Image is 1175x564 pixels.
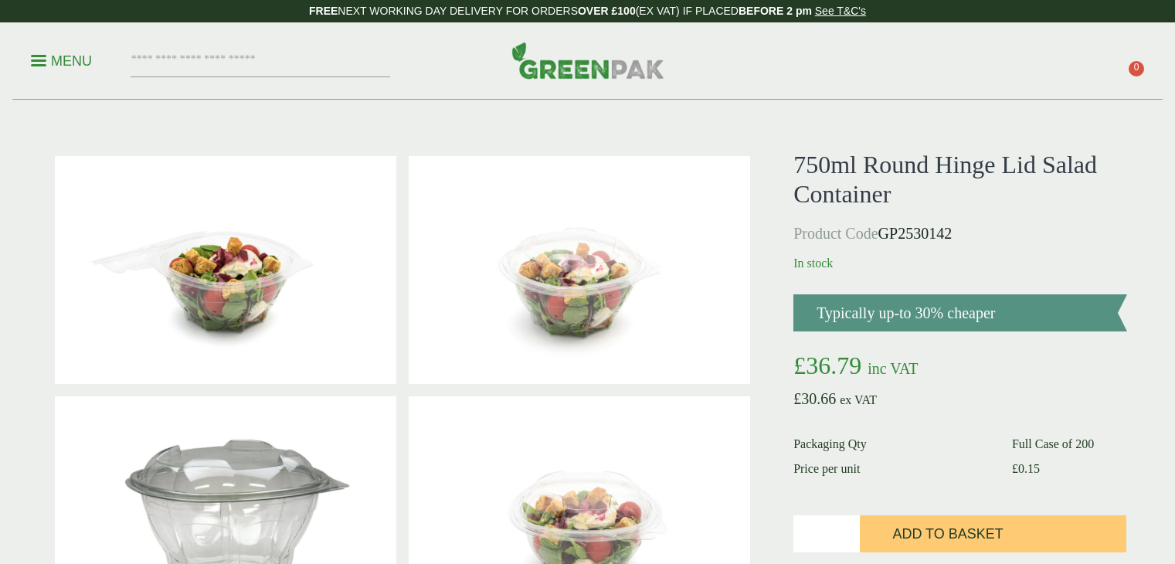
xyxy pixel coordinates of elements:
p: Menu [31,52,92,70]
span: Product Code [793,225,878,242]
dt: Price per unit [793,460,993,478]
bdi: 36.79 [793,352,861,379]
strong: FREE [309,5,338,17]
a: Menu [31,52,92,67]
bdi: 30.66 [793,390,836,407]
span: £ [1012,462,1018,475]
dd: Full Case of 200 [1012,435,1127,454]
img: 750ml Round Hinged Salad Container Open (Large) [55,156,396,384]
a: See T&C's [815,5,866,17]
h1: 750ml Round Hinge Lid Salad Container [793,150,1126,209]
strong: OVER £100 [578,5,636,17]
span: inc VAT [868,360,918,377]
img: GreenPak Supplies [511,42,664,79]
dt: Packaging Qty [793,435,993,454]
bdi: 0.15 [1012,462,1040,475]
img: 750ml Round Hinged Salad Container Closed (1) (Large) [409,156,750,384]
p: In stock [793,254,1126,273]
span: Add to Basket [892,526,1003,543]
strong: BEFORE 2 pm [739,5,812,17]
span: £ [793,390,801,407]
span: ex VAT [840,393,877,406]
span: 0 [1129,61,1144,76]
button: Add to Basket [860,515,1126,552]
p: GP2530142 [793,222,1126,245]
span: £ [793,352,806,379]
